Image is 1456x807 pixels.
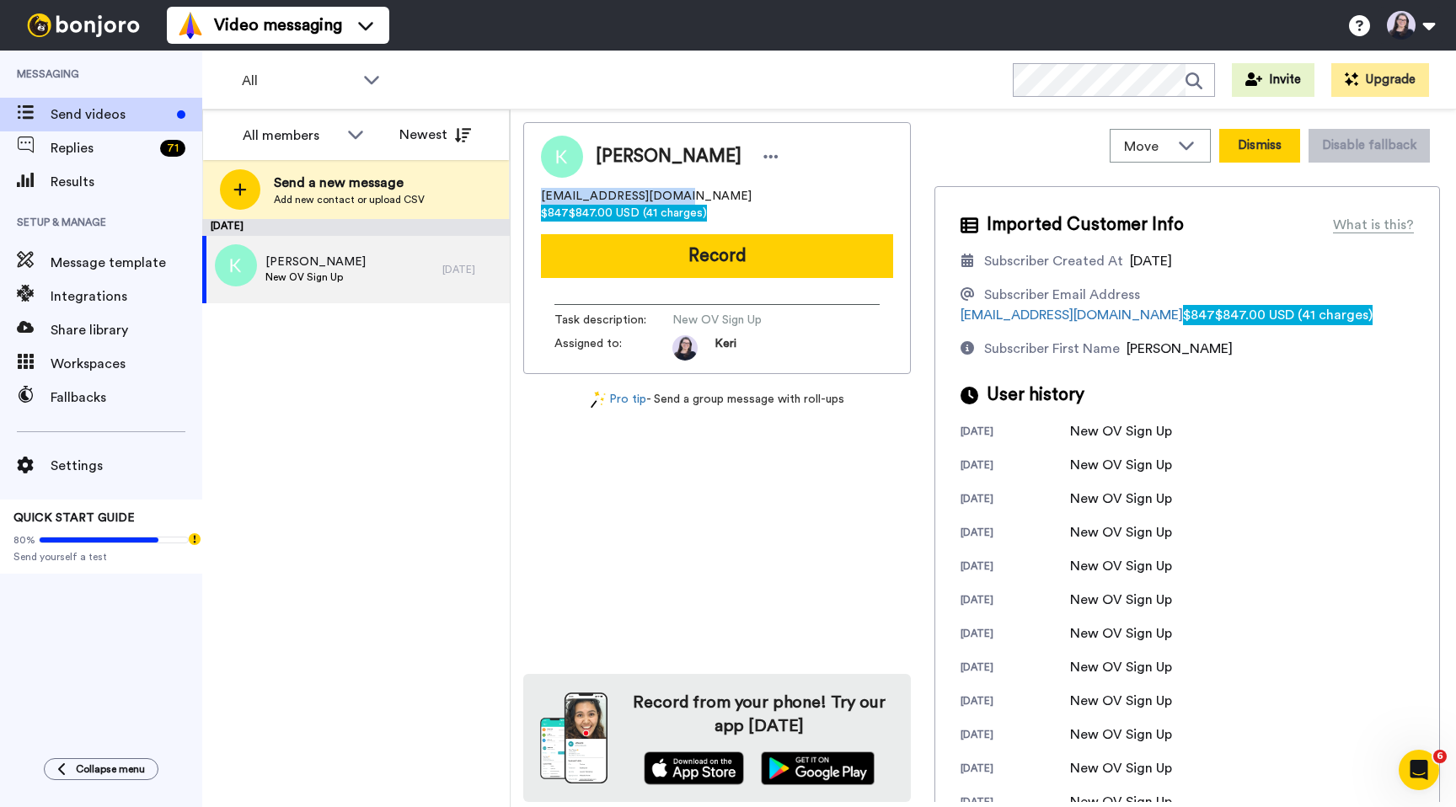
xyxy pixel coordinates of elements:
[1070,657,1172,677] div: New OV Sign Up
[961,694,1070,711] div: [DATE]
[51,253,202,273] span: Message template
[1070,623,1172,644] div: New OV Sign Up
[51,138,153,158] span: Replies
[13,550,189,564] span: Send yourself a test
[1219,129,1300,163] button: Dismiss
[265,254,366,270] span: [PERSON_NAME]
[1070,455,1172,475] div: New OV Sign Up
[523,391,911,409] div: - Send a group message with roll-ups
[51,354,202,374] span: Workspaces
[984,251,1123,271] div: Subscriber Created At
[1331,63,1429,97] button: Upgrade
[51,286,202,307] span: Integrations
[961,762,1070,778] div: [DATE]
[1070,489,1172,509] div: New OV Sign Up
[215,244,257,286] img: k.png
[187,532,202,547] div: Tooltip anchor
[541,136,583,178] img: Image of Katrina
[1070,522,1172,542] div: New OV Sign Up
[596,144,741,169] span: [PERSON_NAME]
[541,188,893,222] span: [EMAIL_ADDRESS][DOMAIN_NAME]
[274,193,425,206] span: Add new contact or upload CSV
[76,762,145,776] span: Collapse menu
[961,728,1070,745] div: [DATE]
[961,425,1070,441] div: [DATE]
[1070,691,1172,711] div: New OV Sign Up
[987,212,1184,238] span: Imported Customer Info
[20,13,147,37] img: bj-logo-header-white.svg
[761,751,875,785] img: playstore
[961,627,1070,644] div: [DATE]
[624,691,894,738] h4: Record from your phone! Try our app [DATE]
[160,140,185,157] div: 71
[202,219,510,236] div: [DATE]
[961,458,1070,475] div: [DATE]
[51,172,202,192] span: Results
[1183,308,1215,322] span: $847
[961,593,1070,610] div: [DATE]
[1130,254,1172,268] span: [DATE]
[1070,556,1172,576] div: New OV Sign Up
[51,387,202,408] span: Fallbacks
[541,234,893,278] button: Record
[554,335,672,361] span: Assigned to:
[51,456,202,476] span: Settings
[51,320,202,340] span: Share library
[13,533,35,547] span: 80%
[961,660,1070,677] div: [DATE]
[1070,758,1172,778] div: New OV Sign Up
[961,526,1070,542] div: [DATE]
[1433,750,1447,763] span: 6
[644,751,744,785] img: appstore
[1215,308,1373,322] span: $847.00 USD (41 charges)
[51,104,170,125] span: Send videos
[1070,724,1172,745] div: New OV Sign Up
[961,559,1070,576] div: [DATE]
[540,692,608,783] img: download
[672,335,698,361] img: ca89d5ad-0a17-4ce0-9090-708ec09ae898-1686160890.jpg
[387,118,484,152] button: Newest
[1309,129,1430,163] button: Disable fallback
[672,312,832,329] span: New OV Sign Up
[44,758,158,780] button: Collapse menu
[1127,342,1233,355] span: [PERSON_NAME]
[1124,136,1170,157] span: Move
[1070,590,1172,610] div: New OV Sign Up
[274,173,425,193] span: Send a new message
[961,492,1070,509] div: [DATE]
[554,312,672,329] span: Task description :
[242,71,355,91] span: All
[984,339,1120,359] div: Subscriber First Name
[1232,63,1314,97] button: Invite
[715,335,736,361] span: Keri
[214,13,342,37] span: Video messaging
[265,270,366,284] span: New OV Sign Up
[243,126,339,146] div: All members
[961,308,1373,322] a: [EMAIL_ADDRESS][DOMAIN_NAME]$847$847.00 USD (41 charges)
[591,391,606,409] img: magic-wand.svg
[13,512,135,524] span: QUICK START GUIDE
[177,12,204,39] img: vm-color.svg
[984,285,1140,305] div: Subscriber Email Address
[442,263,501,276] div: [DATE]
[987,382,1084,408] span: User history
[569,207,707,219] span: $847.00 USD (41 charges)
[1070,421,1172,441] div: New OV Sign Up
[1399,750,1439,790] iframe: Intercom live chat
[541,207,569,219] span: $847
[1333,215,1414,235] div: What is this?
[591,391,646,409] a: Pro tip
